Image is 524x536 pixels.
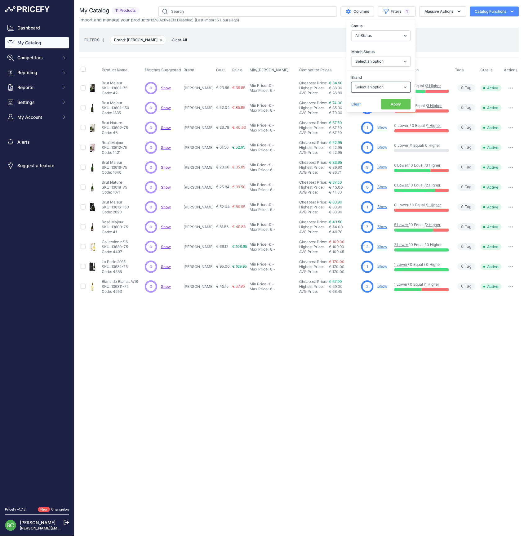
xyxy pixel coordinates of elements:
p: [PERSON_NAME] [184,225,214,230]
span: € 52.04 [216,204,230,209]
span: Tag [458,184,476,191]
a: Cheapest Price: [299,279,327,284]
div: - [271,202,274,207]
p: / 0 Equal / [394,183,449,188]
span: € 35.85 [232,165,245,169]
button: Clear All [169,37,190,43]
p: SKU: 13616-75 [102,165,127,170]
a: [PERSON_NAME][EMAIL_ADDRESS][DOMAIN_NAME][PERSON_NAME] [20,526,146,531]
a: 1 Lower [394,262,408,267]
p: Code: 1335 [102,110,129,115]
div: € [270,108,272,113]
p: SKU: 13615-150 [102,205,129,210]
div: Max Price: [250,88,269,93]
p: Brut Nature [102,180,127,185]
span: Tag [458,144,476,151]
span: Reports [17,84,58,91]
div: AVG Price: [299,190,329,195]
div: - [272,227,275,232]
span: Active [481,164,502,171]
button: Filters1 [378,6,416,17]
a: 6 Lower [394,163,409,167]
a: 3 Higher [426,83,441,88]
a: Show [377,165,387,169]
span: ( | ) [149,18,193,22]
span: 0 [461,145,464,150]
span: 0 [150,125,152,131]
span: Brand: [PERSON_NAME] [110,35,167,45]
div: € [270,207,272,212]
a: Show [161,145,171,150]
a: 3 Higher [426,163,441,167]
div: € 36.89 [329,91,359,96]
a: 3 Higher [427,103,442,108]
span: Competitor Prices [299,68,332,72]
a: Show [377,284,387,288]
div: Max Price: [250,187,269,192]
span: Active [481,224,502,230]
a: Cheapest Price: [299,120,327,125]
p: Brut Majeur [102,100,129,105]
span: Show [161,185,171,190]
p: [PERSON_NAME] [184,125,214,130]
span: Cost [216,68,225,73]
label: Match Status [351,49,411,55]
span: € 31.58 [216,224,229,229]
a: 1 Higher [427,203,442,207]
div: € [270,88,272,93]
span: € 23.66 [216,85,229,90]
a: € 52.95 [329,140,342,145]
a: Show [377,125,387,130]
span: € 52.95 [232,145,245,150]
span: Show [161,264,171,269]
span: Tag [458,203,476,211]
div: AVG Price: [299,150,329,155]
h2: My Catalog [79,6,109,15]
span: Tags [455,68,464,72]
div: Max Price: [250,167,269,172]
span: Tag [458,223,476,230]
div: € 41.33 [329,190,359,195]
p: Code: 43 [102,130,128,135]
div: Max Price: [250,207,269,212]
a: Show [161,86,171,90]
p: / 0 Equal / [394,222,449,227]
a: Cheapest Price: [299,200,327,204]
p: 0 Lower / / 0 Higher [394,143,449,148]
span: Matches Suggested [145,68,181,72]
div: Highest Price: [299,105,329,110]
div: Min Price: [250,202,267,207]
div: Min Price: [250,83,267,88]
a: € 74.00 [329,100,343,105]
div: € 49.78 [329,230,359,234]
span: 0 [461,224,464,230]
a: My Catalog [5,37,69,48]
div: - [272,207,275,212]
span: 9 [366,165,369,170]
span: Show [161,225,171,229]
div: - [272,148,275,153]
p: Code: 1421 [102,150,127,155]
a: 1 Higher [427,123,442,128]
a: Show [161,244,171,249]
div: - [272,88,275,93]
span: € 25.84 [216,185,229,189]
span: Price [232,68,242,73]
p: / 0 Equal / [394,83,449,88]
span: Clear [351,102,361,106]
div: - [272,187,275,192]
a: Show [161,105,171,110]
a: Show [161,165,171,170]
button: Columns [341,7,374,16]
span: (Last import 5 Hours ago) [195,18,239,22]
button: Price [232,68,244,73]
p: 0 Lower / 0 Equal / [394,203,449,208]
span: 0 [150,145,152,150]
span: Product Name [102,68,127,72]
div: Highest Price: [299,145,329,150]
span: Show [161,205,171,209]
a: € 170.00 [329,259,344,264]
